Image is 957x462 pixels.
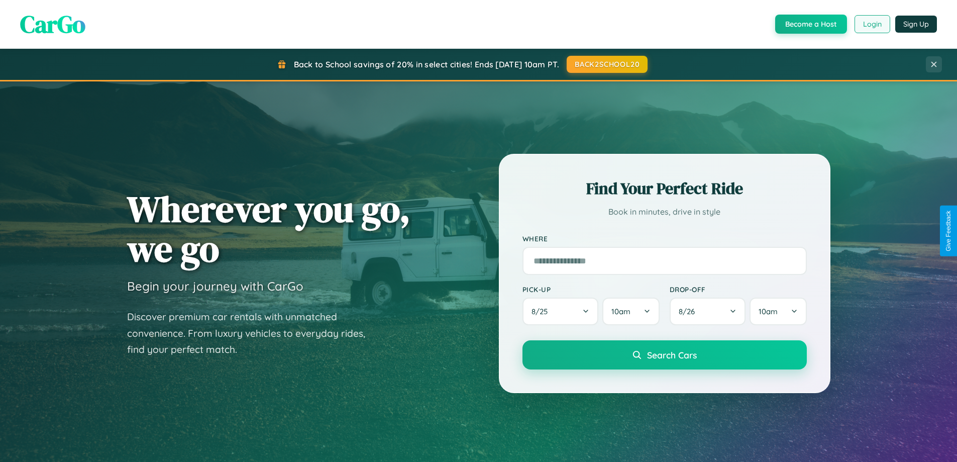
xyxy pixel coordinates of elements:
p: Book in minutes, drive in style [522,205,807,219]
label: Drop-off [670,285,807,294]
h2: Find Your Perfect Ride [522,177,807,200]
button: 10am [602,298,659,325]
button: Become a Host [775,15,847,34]
button: Sign Up [895,16,937,33]
button: 10am [750,298,806,325]
label: Pick-up [522,285,660,294]
h1: Wherever you go, we go [127,189,410,268]
label: Where [522,234,807,243]
button: Search Cars [522,340,807,369]
button: 8/25 [522,298,599,325]
span: 10am [759,307,778,316]
p: Discover premium car rentals with unmatched convenience. From luxury vehicles to everyday rides, ... [127,309,378,358]
span: 8 / 26 [679,307,700,316]
h3: Begin your journey with CarGo [127,279,303,294]
span: Back to School savings of 20% in select cities! Ends [DATE] 10am PT. [294,59,559,69]
span: Search Cars [647,349,697,360]
button: 8/26 [670,298,746,325]
span: 8 / 25 [531,307,553,316]
span: CarGo [20,8,85,41]
button: BACK2SCHOOL20 [567,56,648,73]
div: Give Feedback [945,211,952,251]
button: Login [855,15,890,33]
span: 10am [611,307,630,316]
